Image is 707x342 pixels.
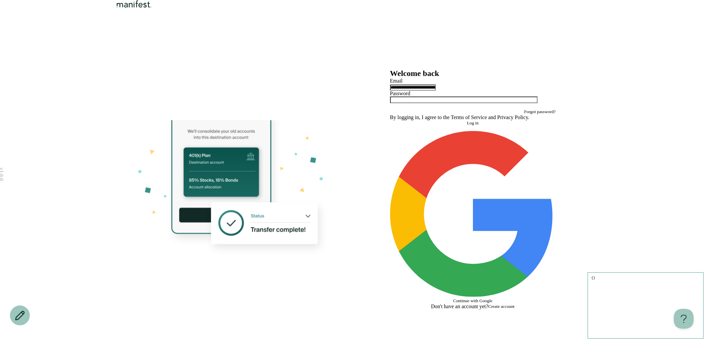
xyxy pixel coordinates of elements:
[467,120,479,125] span: Log in
[453,298,492,303] span: Continue with Google
[524,109,556,114] button: Forgot password?
[497,114,528,120] a: Privacy Policy
[390,78,403,84] label: Email
[390,69,556,78] h2: Welcome back
[390,131,556,304] button: Continue with Google
[431,304,488,309] span: Don't have an account yet?
[390,114,556,120] p: By logging in, I agree to the and .
[588,272,704,339] pre: {}
[390,91,410,96] label: Password
[674,309,694,329] iframe: Toggle Customer Support
[451,114,487,120] a: Terms of Service
[488,304,515,309] button: Create account
[390,120,556,126] button: Log in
